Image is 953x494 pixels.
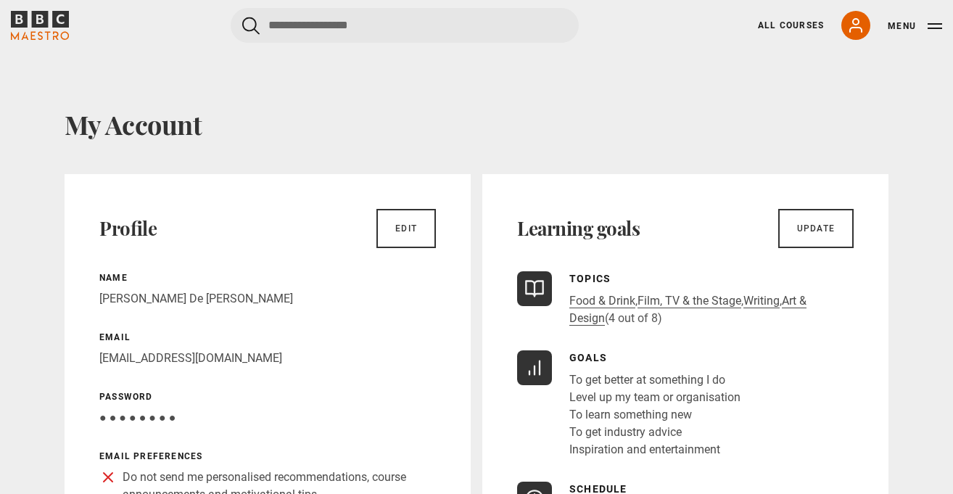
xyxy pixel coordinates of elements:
a: Writing [743,294,780,308]
p: [EMAIL_ADDRESS][DOMAIN_NAME] [99,350,436,367]
a: Edit [376,209,436,248]
input: Search [231,8,579,43]
span: ● ● ● ● ● ● ● ● [99,411,176,424]
h2: Profile [99,217,157,240]
button: Toggle navigation [888,19,942,33]
li: Level up my team or organisation [569,389,740,406]
svg: BBC Maestro [11,11,69,40]
h1: My Account [65,109,888,139]
p: [PERSON_NAME] De [PERSON_NAME] [99,290,436,308]
p: Name [99,271,436,284]
a: Update [778,209,854,248]
a: Food & Drink [569,294,635,308]
p: , , , (4 out of 8) [569,292,854,327]
h2: Learning goals [517,217,640,240]
p: Password [99,390,436,403]
li: To get better at something I do [569,371,740,389]
a: All Courses [758,19,824,32]
p: Goals [569,350,740,366]
p: Email preferences [99,450,436,463]
li: To get industry advice [569,424,740,441]
a: Film, TV & the Stage [638,294,741,308]
button: Submit the search query [242,17,260,35]
li: To learn something new [569,406,740,424]
p: Email [99,331,436,344]
p: Topics [569,271,854,287]
li: Inspiration and entertainment [569,441,740,458]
